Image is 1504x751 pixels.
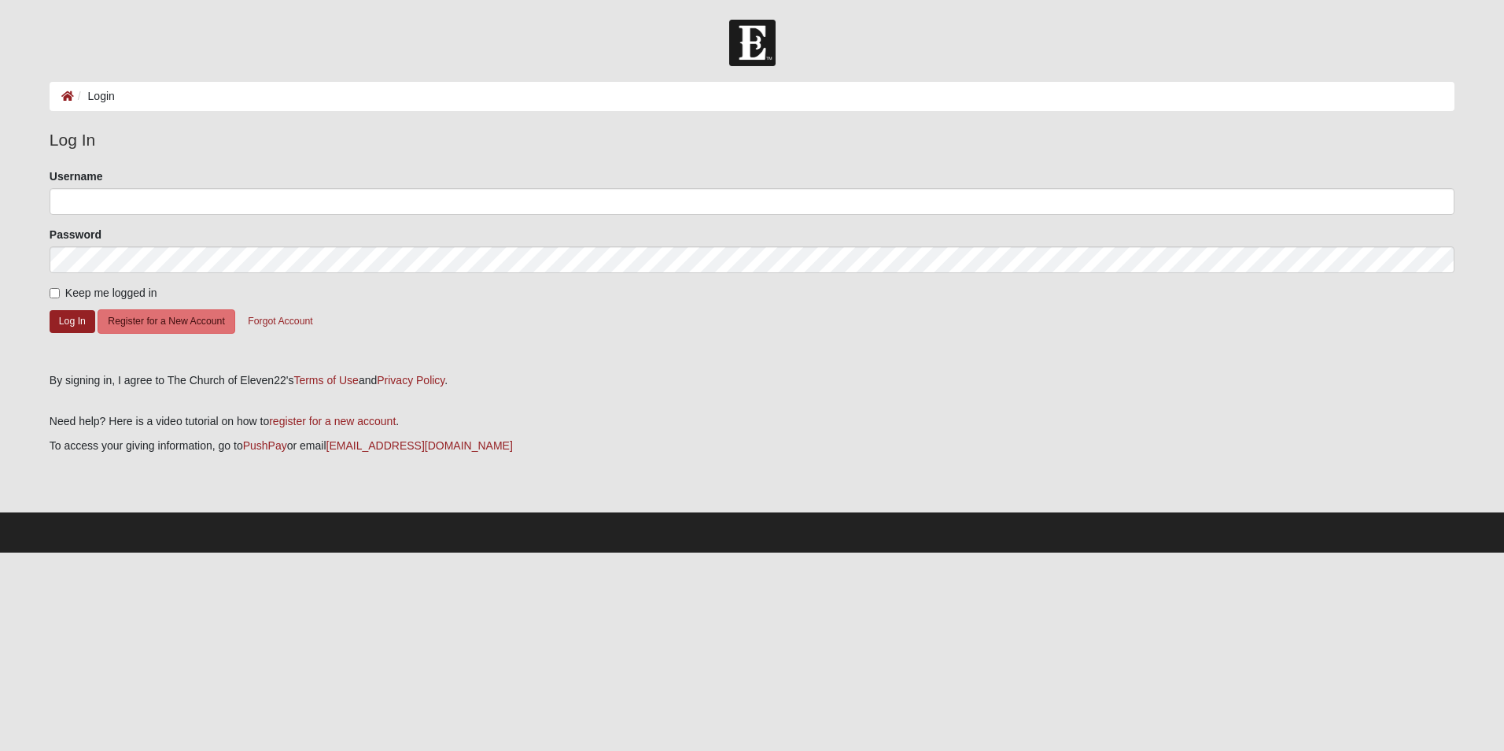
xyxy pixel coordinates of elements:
div: By signing in, I agree to The Church of Eleven22's and . [50,372,1454,389]
a: Privacy Policy [377,374,444,387]
p: Need help? Here is a video tutorial on how to . [50,413,1454,430]
a: Terms of Use [293,374,358,387]
legend: Log In [50,128,1454,153]
span: Keep me logged in [65,287,157,299]
button: Forgot Account [238,309,323,334]
p: To access your giving information, go to or email [50,438,1454,454]
li: Login [74,88,115,105]
a: register for a new account [269,415,396,427]
label: Password [50,227,101,242]
input: Keep me logged in [50,288,60,298]
label: Username [50,168,103,184]
button: Log In [50,310,95,333]
button: Register for a New Account [98,309,234,334]
img: Church of Eleven22 Logo [729,20,776,66]
a: PushPay [243,439,287,452]
a: [EMAIL_ADDRESS][DOMAIN_NAME] [326,439,513,452]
